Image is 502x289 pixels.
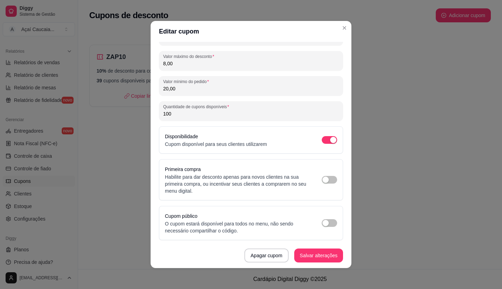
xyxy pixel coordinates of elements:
button: Apagar cupom [244,249,289,262]
button: Salvar alterações [294,249,343,262]
label: Quantidade de cupons disponíveis [163,104,231,110]
label: Primeira compra [165,166,201,172]
p: Habilite para dar desconto apenas para novos clientes na sua primeira compra, ou incentivar seus ... [165,173,308,194]
input: Valor mínimo do pedido [163,85,339,92]
label: Cupom público [165,213,197,219]
p: O cupom estará disponível para todos no menu, não sendo necessário compartilhar o código. [165,220,308,234]
input: Quantidade de cupons disponíveis [163,110,339,117]
label: Valor mínimo do pedido [163,79,211,84]
label: Valor máximo do desconto [163,53,216,59]
input: Valor máximo do desconto [163,60,339,67]
label: Disponibilidade [165,134,198,139]
header: Editar cupom [151,21,351,42]
button: Close [339,22,350,34]
p: Cupom disponível para seus clientes utilizarem [165,141,267,148]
